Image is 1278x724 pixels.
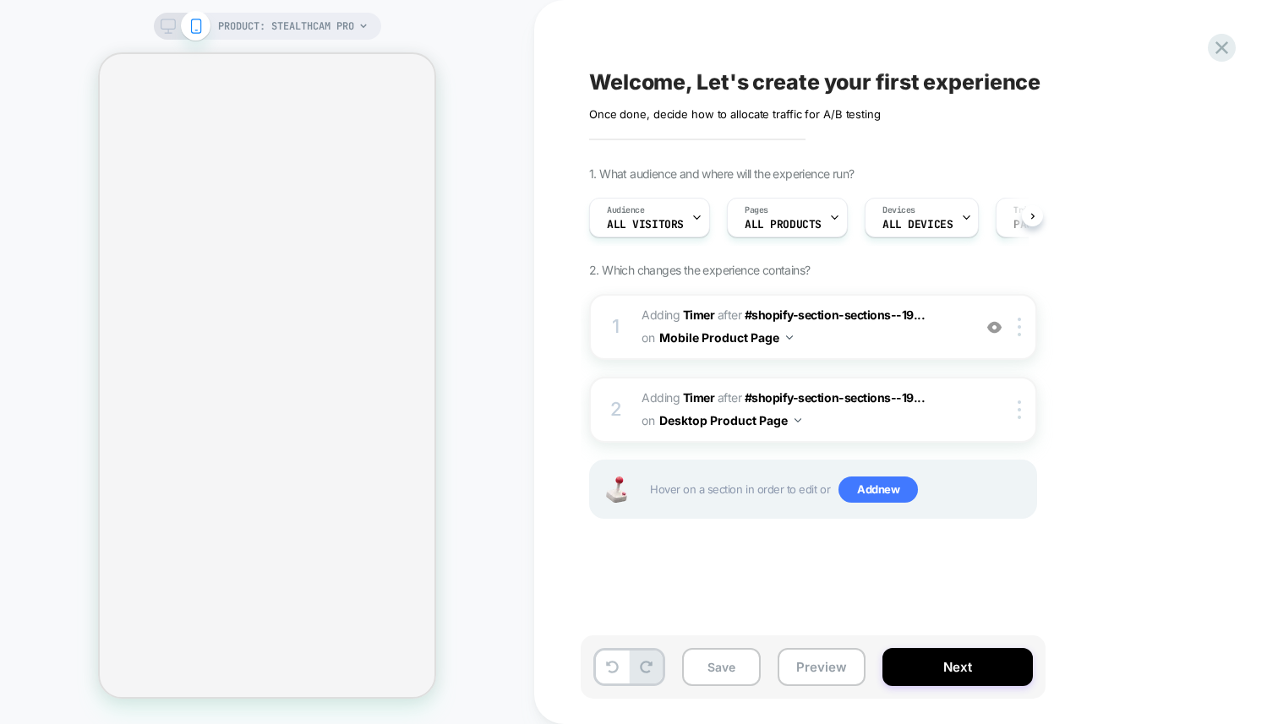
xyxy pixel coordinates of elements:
span: 2. Which changes the experience contains? [589,263,810,277]
img: down arrow [795,418,801,422]
span: Trigger [1013,204,1046,216]
img: close [1018,318,1021,336]
img: down arrow [786,335,793,340]
button: Next [882,648,1033,686]
span: 1. What audience and where will the experience run? [589,166,854,181]
span: AFTER [718,308,742,322]
button: Save [682,648,761,686]
span: on [642,410,654,431]
span: Pages [745,204,768,216]
img: Joystick [599,476,633,503]
span: Hover on a section in order to edit or [650,476,1027,504]
span: AFTER [718,390,742,405]
span: ALL DEVICES [882,219,953,231]
button: Preview [778,648,866,686]
button: Mobile Product Page [659,325,793,350]
span: #shopify-section-sections--19... [745,390,926,405]
span: All Visitors [607,219,684,231]
span: #shopify-section-sections--19... [745,308,926,322]
span: ALL PRODUCTS [745,219,822,231]
span: Page Load [1013,219,1071,231]
span: PRODUCT: StealthCam Pro [218,13,354,40]
b: Timer [683,308,715,322]
span: Adding [642,308,714,322]
span: Adding [642,390,714,405]
img: crossed eye [987,320,1002,335]
span: Add new [838,476,918,504]
img: close [1018,400,1021,419]
span: on [642,327,654,348]
div: 2 [608,393,625,427]
span: Audience [607,204,645,216]
div: 1 [608,310,625,344]
span: Devices [882,204,915,216]
button: Desktop Product Page [659,408,801,433]
b: Timer [683,390,715,405]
